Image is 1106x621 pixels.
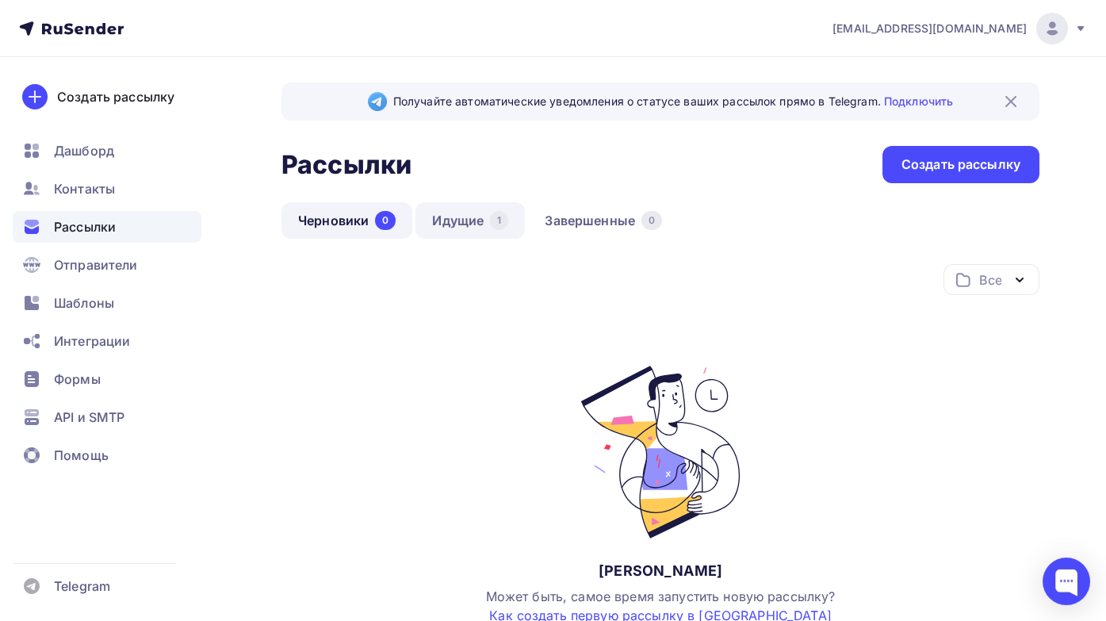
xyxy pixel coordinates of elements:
a: Контакты [13,173,201,205]
span: Шаблоны [54,293,114,312]
a: Черновики0 [281,202,412,239]
div: 1 [490,211,508,230]
div: Создать рассылку [901,155,1020,174]
a: Подключить [884,94,953,108]
div: 0 [375,211,396,230]
span: Рассылки [54,217,116,236]
span: API и SMTP [54,408,124,427]
div: 0 [641,211,662,230]
span: Дашборд [54,141,114,160]
a: Завершенные0 [528,202,679,239]
span: Формы [54,370,101,389]
img: Telegram [368,92,387,111]
a: Шаблоны [13,287,201,319]
div: Создать рассылку [57,87,174,106]
div: Все [979,270,1001,289]
div: [PERSON_NAME] [599,562,722,581]
span: Интеграции [54,332,130,351]
a: Дашборд [13,135,201,167]
a: Формы [13,363,201,395]
span: Получайте автоматические уведомления о статусе ваших рассылок прямо в Telegram. [393,94,953,109]
span: Отправители [54,255,138,274]
span: Контакты [54,179,115,198]
a: [EMAIL_ADDRESS][DOMAIN_NAME] [832,13,1087,44]
span: Помощь [54,446,109,465]
a: Рассылки [13,211,201,243]
span: Telegram [54,577,110,596]
h2: Рассылки [281,149,411,181]
a: Отправители [13,249,201,281]
a: Идущие1 [415,202,525,239]
button: Все [943,264,1039,295]
span: [EMAIL_ADDRESS][DOMAIN_NAME] [832,21,1027,36]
